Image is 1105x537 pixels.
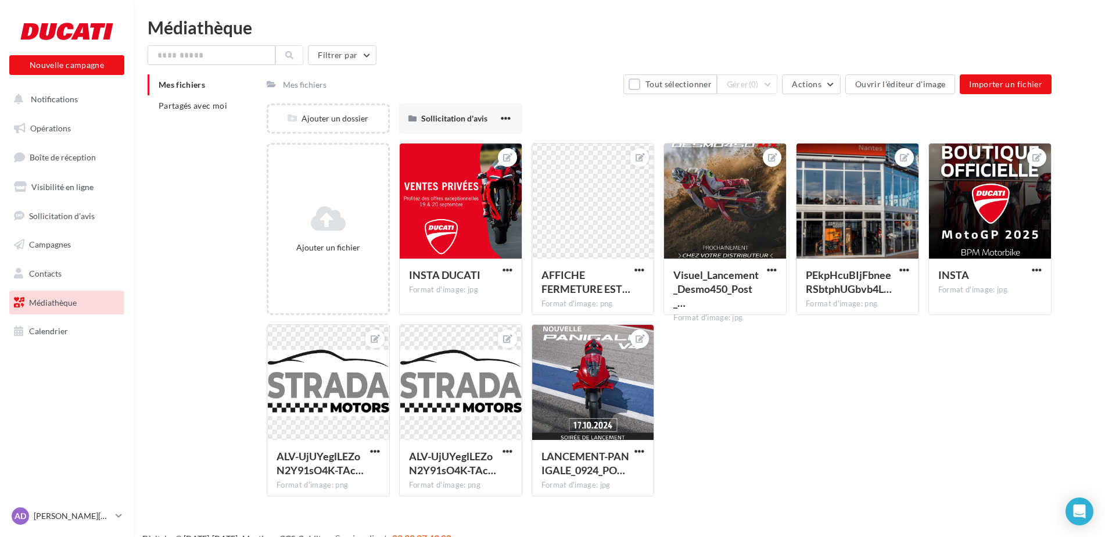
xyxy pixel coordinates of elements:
[34,510,111,522] p: [PERSON_NAME][DEMOGRAPHIC_DATA]
[673,268,759,309] span: Visuel_Lancement_Desmo450_Post_V1
[7,145,127,170] a: Boîte de réception
[541,299,645,309] div: Format d'image: png
[806,299,909,309] div: Format d'image: png
[268,113,388,124] div: Ajouter un dossier
[30,123,71,133] span: Opérations
[792,79,821,89] span: Actions
[409,268,480,281] span: INSTA DUCATI
[7,175,127,199] a: Visibilité en ligne
[7,116,127,141] a: Opérations
[277,480,380,491] div: Format d'image: png
[159,80,205,90] span: Mes fichiers
[29,239,71,249] span: Campagnes
[806,268,892,295] span: PEkpHcuBIjFbneeRSbtphUGbvb4LflijueyY7q4mgnO0gyypNzwlUApNmIKT-czDQilJo1vM67RiqB_UqA=s0
[7,319,127,343] a: Calendrier
[749,80,759,89] span: (0)
[9,55,124,75] button: Nouvelle campagne
[938,285,1042,295] div: Format d'image: jpg
[29,298,77,307] span: Médiathèque
[409,450,496,477] span: ALV-UjUYeglLEZoN2Y91sO4K-TAc3gEJp27cVGQgMsNbaH5Hna3GhK80
[7,291,127,315] a: Médiathèque
[845,74,955,94] button: Ouvrir l'éditeur d'image
[421,113,487,123] span: Sollicitation d'avis
[308,45,376,65] button: Filtrer par
[623,74,716,94] button: Tout sélectionner
[273,242,383,253] div: Ajouter un fichier
[7,204,127,228] a: Sollicitation d'avis
[7,262,127,286] a: Contacts
[938,268,969,281] span: INSTA
[283,79,327,91] div: Mes fichiers
[541,480,645,491] div: Format d'image: jpg
[7,232,127,257] a: Campagnes
[30,152,96,162] span: Boîte de réception
[409,480,512,491] div: Format d'image: png
[541,268,630,295] span: AFFICHE FERMETURE ESTIVALE
[717,74,778,94] button: Gérer(0)
[9,505,124,527] a: AD [PERSON_NAME][DEMOGRAPHIC_DATA]
[969,79,1042,89] span: Importer un fichier
[960,74,1052,94] button: Importer un fichier
[15,510,26,522] span: AD
[409,285,512,295] div: Format d'image: jpg
[31,94,78,104] span: Notifications
[1065,497,1093,525] div: Open Intercom Messenger
[148,19,1091,36] div: Médiathèque
[29,268,62,278] span: Contacts
[29,210,95,220] span: Sollicitation d'avis
[673,313,777,323] div: Format d'image: jpg
[7,87,122,112] button: Notifications
[29,326,68,336] span: Calendrier
[782,74,840,94] button: Actions
[541,450,629,477] span: LANCEMENT-PANIGALE_0924_POST_1080x1080 NANTES
[159,101,227,110] span: Partagés avec moi
[277,450,364,477] span: ALV-UjUYeglLEZoN2Y91sO4K-TAc3gEJp27cVGQgMsNbaH5Hna3GhK80
[31,182,94,192] span: Visibilité en ligne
